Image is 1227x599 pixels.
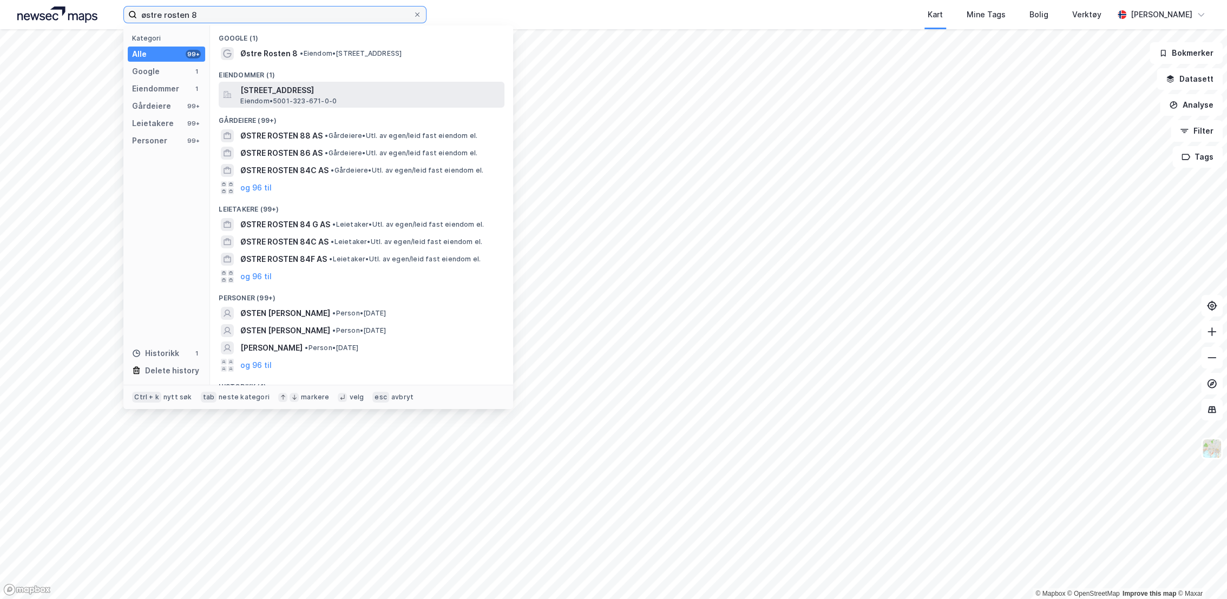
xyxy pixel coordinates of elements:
[300,49,402,58] span: Eiendom • [STREET_ADDRESS]
[240,129,323,142] span: ØSTRE ROSTEN 88 AS
[240,235,329,248] span: ØSTRE ROSTEN 84C AS
[1035,590,1065,597] a: Mapbox
[332,326,336,334] span: •
[240,341,303,354] span: [PERSON_NAME]
[331,238,482,246] span: Leietaker • Utl. av egen/leid fast eiendom el.
[163,393,192,401] div: nytt søk
[331,166,334,174] span: •
[1072,8,1101,21] div: Verktøy
[210,108,513,127] div: Gårdeiere (99+)
[332,220,336,228] span: •
[137,6,413,23] input: Søk på adresse, matrikkel, gårdeiere, leietakere eller personer
[1160,94,1223,116] button: Analyse
[300,49,303,57] span: •
[186,119,201,128] div: 99+
[331,166,483,175] span: Gårdeiere • Utl. av egen/leid fast eiendom el.
[240,359,272,372] button: og 96 til
[240,307,330,320] span: ØSTEN [PERSON_NAME]
[305,344,358,352] span: Person • [DATE]
[210,196,513,216] div: Leietakere (99+)
[192,349,201,358] div: 1
[210,25,513,45] div: Google (1)
[240,181,272,194] button: og 96 til
[210,374,513,393] div: Historikk (1)
[132,34,205,42] div: Kategori
[349,393,364,401] div: velg
[1157,68,1223,90] button: Datasett
[1131,8,1192,21] div: [PERSON_NAME]
[132,117,174,130] div: Leietakere
[1150,42,1223,64] button: Bokmerker
[240,324,330,337] span: ØSTEN [PERSON_NAME]
[219,393,270,401] div: neste kategori
[391,393,414,401] div: avbryt
[372,392,389,403] div: esc
[240,84,500,97] span: [STREET_ADDRESS]
[325,149,328,157] span: •
[332,309,386,318] span: Person • [DATE]
[210,62,513,82] div: Eiendommer (1)
[928,8,943,21] div: Kart
[325,149,477,157] span: Gårdeiere • Utl. av egen/leid fast eiendom el.
[332,326,386,335] span: Person • [DATE]
[240,164,329,177] span: ØSTRE ROSTEN 84C AS
[967,8,1006,21] div: Mine Tags
[325,131,477,140] span: Gårdeiere • Utl. av egen/leid fast eiendom el.
[17,6,97,23] img: logo.a4113a55bc3d86da70a041830d287a7e.svg
[329,255,332,263] span: •
[240,270,272,283] button: og 96 til
[145,364,199,377] div: Delete history
[240,218,330,231] span: ØSTRE ROSTEN 84 G AS
[1173,547,1227,599] iframe: Chat Widget
[1029,8,1048,21] div: Bolig
[132,392,161,403] div: Ctrl + k
[240,147,323,160] span: ØSTRE ROSTEN 86 AS
[1202,438,1222,459] img: Z
[1172,146,1223,168] button: Tags
[305,344,308,352] span: •
[3,583,51,596] a: Mapbox homepage
[186,136,201,145] div: 99+
[240,97,337,106] span: Eiendom • 5001-323-671-0-0
[325,131,328,140] span: •
[301,393,329,401] div: markere
[192,67,201,76] div: 1
[201,392,217,403] div: tab
[332,309,336,317] span: •
[240,47,298,60] span: Østre Rosten 8
[132,48,147,61] div: Alle
[132,347,179,360] div: Historikk
[132,100,171,113] div: Gårdeiere
[1123,590,1176,597] a: Improve this map
[132,82,179,95] div: Eiendommer
[132,65,160,78] div: Google
[192,84,201,93] div: 1
[210,285,513,305] div: Personer (99+)
[1173,547,1227,599] div: Kontrollprogram for chat
[186,102,201,110] div: 99+
[332,220,484,229] span: Leietaker • Utl. av egen/leid fast eiendom el.
[1067,590,1120,597] a: OpenStreetMap
[132,134,167,147] div: Personer
[240,253,327,266] span: ØSTRE ROSTEN 84F AS
[329,255,481,264] span: Leietaker • Utl. av egen/leid fast eiendom el.
[331,238,334,246] span: •
[186,50,201,58] div: 99+
[1171,120,1223,142] button: Filter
